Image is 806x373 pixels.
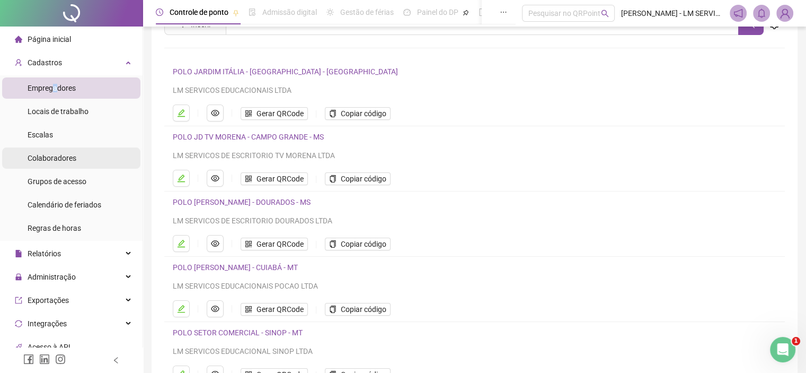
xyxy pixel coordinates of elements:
[245,110,252,117] span: qrcode
[601,10,609,18] span: search
[621,7,723,19] span: [PERSON_NAME] - LM SERVICOS EDUCACIONAIS LTDA
[245,306,252,313] span: qrcode
[15,320,22,327] span: sync
[28,273,76,281] span: Administração
[211,174,219,183] span: eye
[241,107,308,120] button: Gerar QRCode
[28,224,81,232] span: Regras de horas
[173,215,741,227] div: LM SERVICOS DE ESCRITORIO DOURADOS LTDA
[777,5,793,21] img: 79735
[325,107,391,120] button: Copiar código
[417,8,458,16] span: Painel do DP
[28,319,67,328] span: Integrações
[341,238,386,250] span: Copiar código
[211,305,219,313] span: eye
[177,174,185,183] span: edit
[341,303,386,315] span: Copiar código
[173,150,741,161] div: LM SERVICOS DE ESCRITORIO TV MORENA LTDA
[28,154,76,162] span: Colaboradores
[173,328,303,337] a: POLO SETOR COMERCIAL - SINOP - MT
[403,8,411,16] span: dashboard
[173,67,398,76] a: POLO JARDIM ITÁLIA - [GEOGRAPHIC_DATA] - [GEOGRAPHIC_DATA]
[39,354,50,365] span: linkedin
[23,354,34,365] span: facebook
[173,345,741,357] div: LM SERVICOS EDUCACIONAL SINOP LTDA
[15,273,22,281] span: lock
[256,303,304,315] span: Gerar QRCode
[479,8,486,16] span: book
[28,177,86,186] span: Grupos de acesso
[211,239,219,248] span: eye
[249,8,256,16] span: file-done
[245,175,252,183] span: qrcode
[28,107,88,116] span: Locais de trabalho
[341,173,386,185] span: Copiar código
[112,357,120,364] span: left
[500,8,507,16] span: ellipsis
[256,108,304,119] span: Gerar QRCode
[757,8,766,18] span: bell
[463,10,469,16] span: pushpin
[156,8,163,16] span: clock-circle
[15,250,22,257] span: file
[177,305,185,313] span: edit
[340,8,394,16] span: Gestão de férias
[792,337,800,345] span: 1
[329,306,336,313] span: copy
[28,131,53,139] span: Escalas
[256,173,304,185] span: Gerar QRCode
[233,10,239,16] span: pushpin
[241,172,308,185] button: Gerar QRCode
[241,303,308,316] button: Gerar QRCode
[28,58,62,67] span: Cadastros
[173,263,298,272] a: POLO [PERSON_NAME] - CUIABÁ - MT
[325,303,391,316] button: Copiar código
[329,110,336,117] span: copy
[262,8,317,16] span: Admissão digital
[28,35,71,44] span: Página inicial
[256,238,304,250] span: Gerar QRCode
[177,239,185,248] span: edit
[241,238,308,250] button: Gerar QRCode
[177,109,185,117] span: edit
[245,240,252,248] span: qrcode
[325,238,391,250] button: Copiar código
[341,108,386,119] span: Copiar código
[15,36,22,43] span: home
[15,343,22,351] span: api
[15,59,22,66] span: user-add
[173,198,311,206] a: POLO [PERSON_NAME] - DOURADOS - MS
[733,8,743,18] span: notification
[15,297,22,304] span: export
[55,354,66,365] span: instagram
[329,240,336,248] span: copy
[28,84,76,92] span: Empregadores
[28,249,61,258] span: Relatórios
[325,172,391,185] button: Copiar código
[28,296,69,305] span: Exportações
[170,8,228,16] span: Controle de ponto
[173,280,741,292] div: LM SERVICOS EDUCACIONAIS POCAO LTDA
[173,133,324,141] a: POLO JD TV MORENA - CAMPO GRANDE - MS
[28,201,101,209] span: Calendário de feriados
[28,343,70,351] span: Acesso à API
[329,175,336,183] span: copy
[211,109,219,117] span: eye
[770,337,795,362] iframe: Intercom live chat
[326,8,334,16] span: sun
[173,84,741,96] div: LM SERVICOS EDUCACIONAIS LTDA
